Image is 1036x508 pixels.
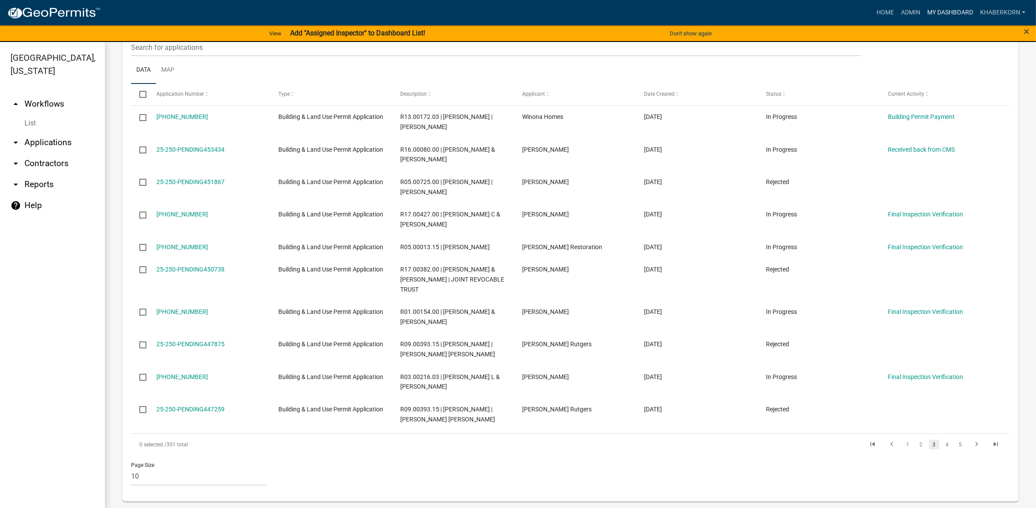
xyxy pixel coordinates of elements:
span: R01.00154.00 | NATHAN A & MINDI M ARENDT [400,308,495,325]
span: Application Number [156,91,204,97]
datatable-header-cell: Status [758,84,880,105]
a: [PHONE_NUMBER] [156,373,208,380]
span: Applicant [522,91,545,97]
span: In Progress [766,308,797,315]
span: In Progress [766,373,797,380]
span: R05.00725.00 | THERESA L DUELLMAN | TIMOTHY L DUELLMAN [400,178,492,195]
span: In Progress [766,113,797,120]
li: page 2 [915,437,928,452]
span: Jerald Rutgers [522,341,592,348]
input: Search for applications [131,38,861,56]
span: Building & Land Use Permit Application [278,146,383,153]
span: Building & Land Use Permit Application [278,244,383,251]
a: [PHONE_NUMBER] [156,113,208,120]
a: My Dashboard [924,4,977,21]
datatable-header-cell: Description [392,84,514,105]
span: Rejected [766,178,789,185]
i: arrow_drop_down [10,137,21,148]
a: 5 [955,440,966,449]
li: page 1 [901,437,915,452]
a: 25-250-PENDING450738 [156,266,225,273]
datatable-header-cell: Applicant [514,84,636,105]
a: Final Inspection Verification [888,244,963,251]
a: 4 [942,440,953,449]
li: page 3 [928,437,941,452]
a: 25-250-PENDING451867 [156,178,225,185]
a: Final Inspection Verification [888,211,963,218]
span: In Progress [766,244,797,251]
a: 3 [929,440,939,449]
i: arrow_drop_down [10,158,21,169]
a: go to next page [968,440,985,449]
a: go to first page [864,440,881,449]
a: [PHONE_NUMBER] [156,244,208,251]
span: Description [400,91,427,97]
span: Rejected [766,266,789,273]
a: View [266,26,285,41]
span: 07/17/2025 [644,211,662,218]
a: Building Permit Payment [888,113,955,120]
span: Type [278,91,290,97]
span: R13.00172.03 | STEVEN L KENNEBECK | THEODORE A KENNEBECK [400,113,492,130]
span: Building & Land Use Permit Application [278,211,383,218]
span: Building & Land Use Permit Application [278,266,383,273]
span: Nathan Arendt [522,308,569,315]
span: Kastner Restoration [522,244,602,251]
span: 07/16/2025 [644,308,662,315]
i: arrow_drop_up [10,99,21,109]
button: Don't show again [666,26,715,41]
span: Building & Land Use Permit Application [278,113,383,120]
a: Final Inspection Verification [888,373,963,380]
span: 07/09/2025 [644,406,662,413]
a: 2 [916,440,926,449]
span: Date Created [644,91,675,97]
span: 07/18/2025 [644,178,662,185]
span: 07/22/2025 [644,146,662,153]
strong: Add "Assigned Inspector" to Dashboard List! [290,29,425,37]
span: Building & Land Use Permit Application [278,178,383,185]
span: R17.00427.00 | RHYS C & DARCI E TIEDEKEN [400,211,500,228]
span: R09.00393.15 | WILLIAM K ANGERMAN | JOANN M HOLT ANGERMAN [400,406,495,423]
datatable-header-cell: Type [270,84,392,105]
a: Map [156,56,180,84]
a: 25-250-PENDING447875 [156,341,225,348]
span: R03.00216.03 | CASEY L & MEGAN R FERGUSON [400,373,500,390]
a: Received back from CMS [888,146,955,153]
a: go to previous page [884,440,900,449]
span: Wesley Moechnig [522,146,569,153]
span: Status [766,91,781,97]
a: Final Inspection Verification [888,308,963,315]
i: arrow_drop_down [10,179,21,190]
datatable-header-cell: Date Created [636,84,758,105]
a: khaberkorn [977,4,1029,21]
div: 351 total [131,434,479,456]
a: 25-250-PENDING447259 [156,406,225,413]
datatable-header-cell: Select [131,84,148,105]
span: R16.00080.00 | WESLEY F & JULIE A MOECHNIG [400,146,495,163]
span: R17.00382.00 | ROBERT A & KAREN A TAYLOR | JOINT REVOCABLE TRUST [400,266,504,293]
span: Building & Land Use Permit Application [278,373,383,380]
span: Building & Land Use Permit Application [278,308,383,315]
span: R05.00013.15 | JEFFREY J GORAK [400,244,490,251]
a: Home [873,4,897,21]
a: [PHONE_NUMBER] [156,211,208,218]
i: help [10,200,21,211]
span: 07/23/2025 [644,113,662,120]
span: 07/10/2025 [644,341,662,348]
button: Close [1024,26,1029,37]
span: × [1024,25,1029,38]
a: Admin [897,4,924,21]
span: 0 selected / [139,442,166,448]
span: 07/10/2025 [644,373,662,380]
span: Derrick Chapman [522,266,569,273]
span: 07/16/2025 [644,266,662,273]
span: Casey Ferguson [522,373,569,380]
a: go to last page [987,440,1004,449]
a: 25-250-PENDING453434 [156,146,225,153]
span: In Progress [766,211,797,218]
span: Building & Land Use Permit Application [278,341,383,348]
span: Rhys Tiedeken [522,211,569,218]
span: 07/16/2025 [644,244,662,251]
span: Rejected [766,406,789,413]
a: [PHONE_NUMBER] [156,308,208,315]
